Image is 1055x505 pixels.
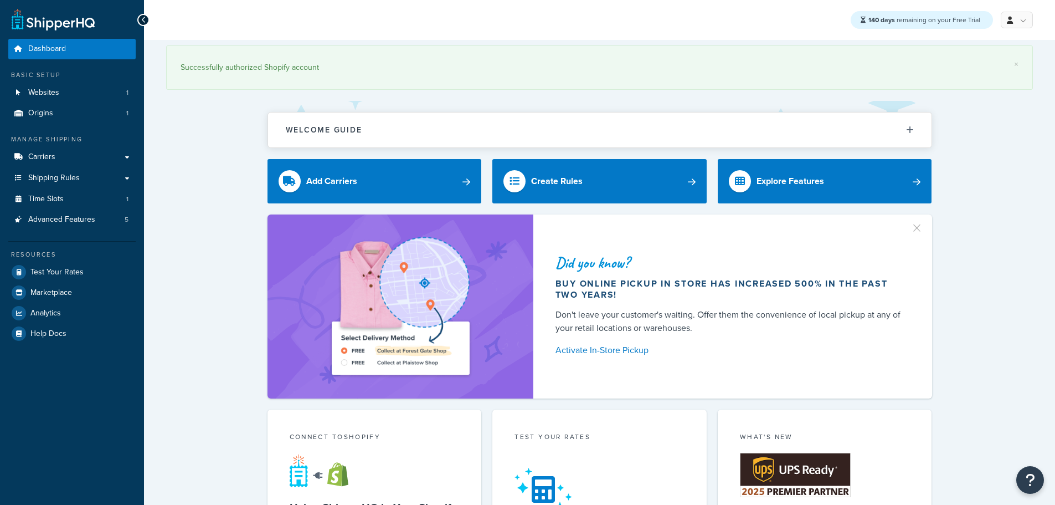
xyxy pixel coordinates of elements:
[28,109,53,118] span: Origins
[8,168,136,188] a: Shipping Rules
[28,195,64,204] span: Time Slots
[8,83,136,103] a: Websites1
[300,231,501,382] img: ad-shirt-map-b0359fc47e01cab431d101c4b569394f6a03f54285957d908178d52f29eb9668.png
[126,88,128,98] span: 1
[290,432,460,445] div: Connect to Shopify
[268,113,932,147] button: Welcome Guide
[8,250,136,259] div: Resources
[1014,60,1018,69] a: ×
[8,189,136,210] li: Time Slots
[28,174,80,183] span: Shipping Rules
[514,432,685,445] div: Test your rates
[8,303,136,323] a: Analytics
[30,268,84,277] span: Test Your Rates
[267,159,482,203] a: Add Carriers
[8,70,136,80] div: Basic Setup
[8,210,136,230] a: Advanced Features5
[28,44,66,54] span: Dashboard
[555,308,905,335] div: Don't leave your customer's waiting. Offer them the convenience of local pickup at any of your re...
[8,262,136,282] a: Test Your Rates
[492,159,707,203] a: Create Rules
[8,135,136,144] div: Manage Shipping
[126,109,128,118] span: 1
[868,15,895,25] strong: 140 days
[531,174,583,189] div: Create Rules
[28,88,59,98] span: Websites
[30,309,61,318] span: Analytics
[8,283,136,303] a: Marketplace
[286,126,362,134] h2: Welcome Guide
[8,103,136,124] a: Origins1
[8,103,136,124] li: Origins
[555,343,905,358] a: Activate In-Store Pickup
[290,454,359,487] img: connect-shq-shopify-9b9a8c5a.svg
[8,189,136,210] a: Time Slots1
[756,174,824,189] div: Explore Features
[1016,466,1044,494] button: Open Resource Center
[30,288,72,298] span: Marketplace
[28,152,55,162] span: Carriers
[306,174,357,189] div: Add Carriers
[125,215,128,225] span: 5
[8,210,136,230] li: Advanced Features
[8,39,136,59] a: Dashboard
[8,83,136,103] li: Websites
[30,329,66,339] span: Help Docs
[555,278,905,300] div: Buy online pickup in store has increased 500% in the past two years!
[28,215,95,225] span: Advanced Features
[8,147,136,167] a: Carriers
[555,255,905,271] div: Did you know?
[126,195,128,204] span: 1
[718,159,932,203] a: Explore Features
[740,432,910,445] div: What's New
[868,15,980,25] span: remaining on your Free Trial
[181,60,1018,75] div: Successfully authorized Shopify account
[8,324,136,344] a: Help Docs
